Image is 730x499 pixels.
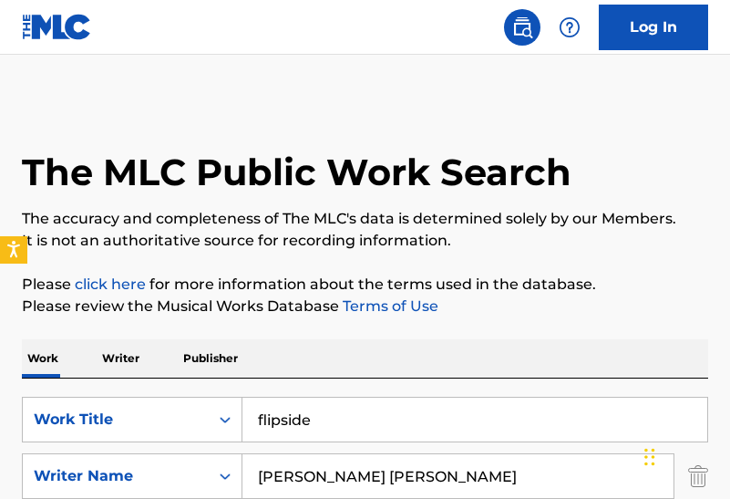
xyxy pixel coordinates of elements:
div: Help [551,9,588,46]
p: The accuracy and completeness of The MLC's data is determined solely by our Members. [22,208,708,230]
div: Drag [644,430,655,484]
img: search [511,16,533,38]
a: Terms of Use [339,297,438,315]
img: help [559,16,581,38]
h1: The MLC Public Work Search [22,150,571,195]
div: Writer Name [34,465,198,487]
p: Please review the Musical Works Database [22,296,708,317]
iframe: Chat Widget [639,411,730,499]
div: Work Title [34,409,198,431]
p: Writer [97,339,145,378]
img: MLC Logo [22,14,92,40]
a: click here [75,275,146,293]
a: Log In [599,5,708,50]
p: It is not an authoritative source for recording information. [22,230,708,252]
p: Work [22,339,64,378]
a: Public Search [504,9,540,46]
p: Please for more information about the terms used in the database. [22,274,708,296]
p: Publisher [178,339,243,378]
